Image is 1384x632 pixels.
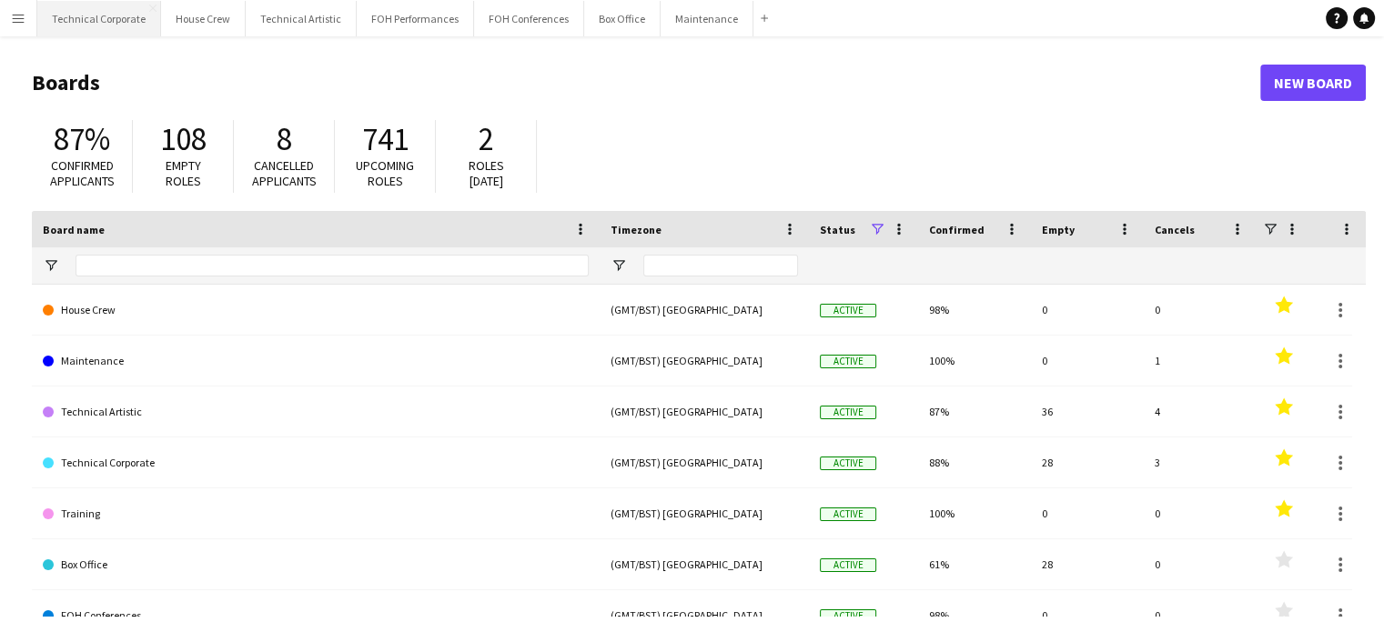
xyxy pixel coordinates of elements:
div: 28 [1031,539,1144,589]
span: Active [820,304,876,317]
div: 100% [918,336,1031,386]
button: FOH Performances [357,1,474,36]
button: Technical Artistic [246,1,357,36]
div: 0 [1031,285,1144,335]
a: Technical Artistic [43,386,589,437]
div: (GMT/BST) [GEOGRAPHIC_DATA] [600,437,809,487]
input: Board name Filter Input [76,255,589,276]
div: (GMT/BST) [GEOGRAPHIC_DATA] [600,386,809,436]
span: Active [820,406,876,419]
div: 0 [1031,488,1144,538]
span: 741 [362,119,409,159]
div: 28 [1031,437,1144,487]
span: 108 [160,119,207,159]
div: (GMT/BST) [GEOGRAPHIC_DATA] [600,488,809,538]
span: Board name [43,223,105,236]
a: House Crew [43,285,589,336]
button: Open Filter Menu [611,257,627,274]
span: Cancels [1155,223,1195,236]
span: Cancelled applicants [252,157,317,189]
a: New Board [1260,65,1366,101]
span: Active [820,558,876,572]
a: Technical Corporate [43,437,589,488]
span: Upcoming roles [356,157,414,189]
span: Status [820,223,855,236]
span: Empty roles [166,157,201,189]
span: Confirmed [929,223,985,236]
a: Box Office [43,539,589,590]
button: FOH Conferences [474,1,584,36]
span: Confirmed applicants [50,157,115,189]
div: 100% [918,488,1031,538]
input: Timezone Filter Input [643,255,798,276]
button: Maintenance [661,1,753,36]
span: Active [820,609,876,623]
div: 0 [1144,488,1257,538]
span: 8 [277,119,292,159]
div: 0 [1144,539,1257,589]
span: Empty [1042,223,1075,236]
span: Active [820,355,876,368]
span: 2 [479,119,494,159]
h1: Boards [32,69,1260,96]
div: 88% [918,437,1031,487]
button: Open Filter Menu [43,257,59,274]
div: 61% [918,539,1031,589]
button: House Crew [161,1,246,36]
div: (GMT/BST) [GEOGRAPHIC_DATA] [600,539,809,589]
div: 0 [1144,285,1257,335]
span: Active [820,507,876,521]
div: 0 [1031,336,1144,386]
div: 36 [1031,386,1144,436]
span: Timezone [611,223,662,236]
span: 87% [54,119,110,159]
div: 4 [1144,386,1257,436]
div: 1 [1144,336,1257,386]
span: Active [820,456,876,470]
div: (GMT/BST) [GEOGRAPHIC_DATA] [600,285,809,335]
button: Box Office [584,1,661,36]
a: Training [43,488,589,539]
span: Roles [DATE] [469,157,504,189]
div: (GMT/BST) [GEOGRAPHIC_DATA] [600,336,809,386]
div: 3 [1144,437,1257,487]
button: Technical Corporate [37,1,161,36]
div: 87% [918,386,1031,436]
div: 98% [918,285,1031,335]
a: Maintenance [43,336,589,386]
